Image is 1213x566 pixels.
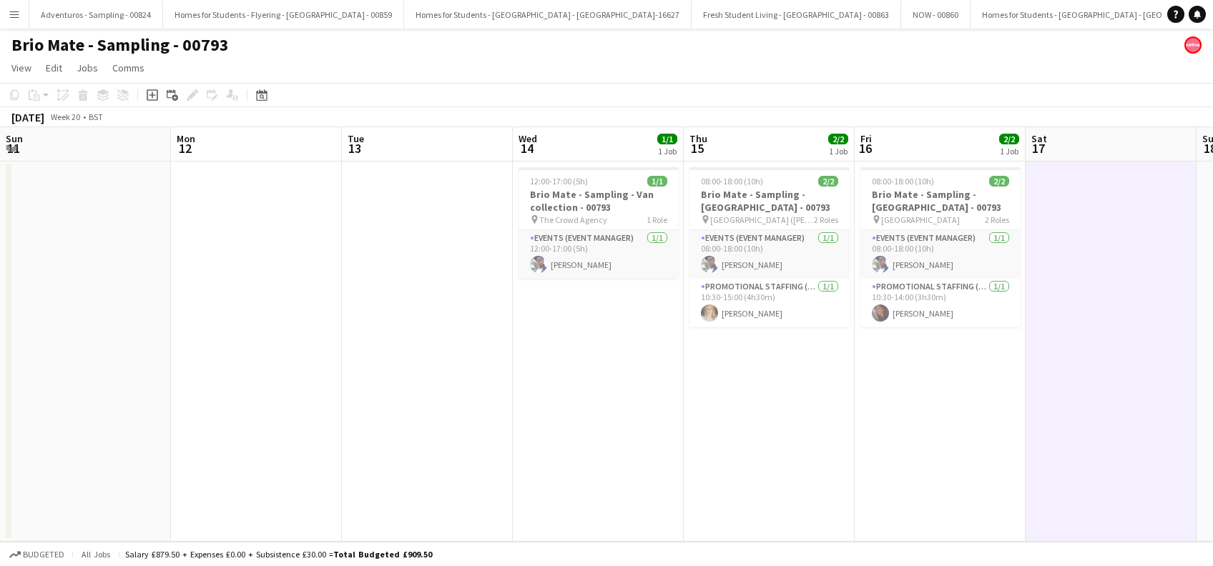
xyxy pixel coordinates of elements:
[112,61,144,74] span: Comms
[519,132,537,145] span: Wed
[539,214,607,225] span: The Crowd Agency
[701,176,763,187] span: 08:00-18:00 (10h)
[985,214,1009,225] span: 2 Roles
[689,188,850,214] h3: Brio Mate - Sampling - [GEOGRAPHIC_DATA] - 00793
[71,59,104,77] a: Jobs
[860,188,1021,214] h3: Brio Mate - Sampling - [GEOGRAPHIC_DATA] - 00793
[4,140,23,157] span: 11
[125,549,432,560] div: Salary £879.50 + Expenses £0.00 + Subsistence £30.00 =
[1031,132,1047,145] span: Sat
[333,549,432,560] span: Total Budgeted £909.50
[657,134,677,144] span: 1/1
[11,61,31,74] span: View
[829,146,848,157] div: 1 Job
[881,214,960,225] span: [GEOGRAPHIC_DATA]
[860,279,1021,327] app-card-role: Promotional Staffing (Brand Ambassadors)1/110:30-14:00 (3h30m)[PERSON_NAME]
[519,188,679,214] h3: Brio Mate - Sampling - Van collection - 00793
[647,214,667,225] span: 1 Role
[858,140,872,157] span: 16
[999,134,1019,144] span: 2/2
[901,1,971,29] button: NOW - 00860
[23,550,64,560] span: Budgeted
[814,214,838,225] span: 2 Roles
[79,549,113,560] span: All jobs
[710,214,814,225] span: [GEOGRAPHIC_DATA] ([PERSON_NAME][GEOGRAPHIC_DATA])
[516,140,537,157] span: 14
[530,176,588,187] span: 12:00-17:00 (5h)
[177,132,195,145] span: Mon
[1000,146,1018,157] div: 1 Job
[647,176,667,187] span: 1/1
[860,167,1021,327] app-job-card: 08:00-18:00 (10h)2/2Brio Mate - Sampling - [GEOGRAPHIC_DATA] - 00793 [GEOGRAPHIC_DATA]2 RolesEven...
[40,59,68,77] a: Edit
[519,167,679,279] app-job-card: 12:00-17:00 (5h)1/1Brio Mate - Sampling - Van collection - 00793 The Crowd Agency1 RoleEvents (Ev...
[519,230,679,279] app-card-role: Events (Event Manager)1/112:00-17:00 (5h)[PERSON_NAME]
[6,132,23,145] span: Sun
[404,1,692,29] button: Homes for Students - [GEOGRAPHIC_DATA] - [GEOGRAPHIC_DATA]-16627
[175,140,195,157] span: 12
[348,132,364,145] span: Tue
[689,230,850,279] app-card-role: Events (Event Manager)1/108:00-18:00 (10h)[PERSON_NAME]
[872,176,934,187] span: 08:00-18:00 (10h)
[7,547,67,562] button: Budgeted
[46,61,62,74] span: Edit
[828,134,848,144] span: 2/2
[860,230,1021,279] app-card-role: Events (Event Manager)1/108:00-18:00 (10h)[PERSON_NAME]
[989,176,1009,187] span: 2/2
[692,1,901,29] button: Fresh Student Living - [GEOGRAPHIC_DATA] - 00863
[689,279,850,327] app-card-role: Promotional Staffing (Brand Ambassadors)1/110:30-15:00 (4h30m)[PERSON_NAME]
[6,59,37,77] a: View
[11,110,44,124] div: [DATE]
[11,34,229,56] h1: Brio Mate - Sampling - 00793
[77,61,98,74] span: Jobs
[687,140,707,157] span: 15
[345,140,364,157] span: 13
[1184,36,1202,54] app-user-avatar: native Staffing
[163,1,404,29] button: Homes for Students - Flyering - [GEOGRAPHIC_DATA] - 00859
[689,167,850,327] app-job-card: 08:00-18:00 (10h)2/2Brio Mate - Sampling - [GEOGRAPHIC_DATA] - 00793 [GEOGRAPHIC_DATA] ([PERSON_N...
[860,132,872,145] span: Fri
[89,111,103,122] div: BST
[29,1,163,29] button: Adventuros - Sampling - 00824
[818,176,838,187] span: 2/2
[47,111,83,122] span: Week 20
[107,59,150,77] a: Comms
[1029,140,1047,157] span: 17
[689,132,707,145] span: Thu
[658,146,677,157] div: 1 Job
